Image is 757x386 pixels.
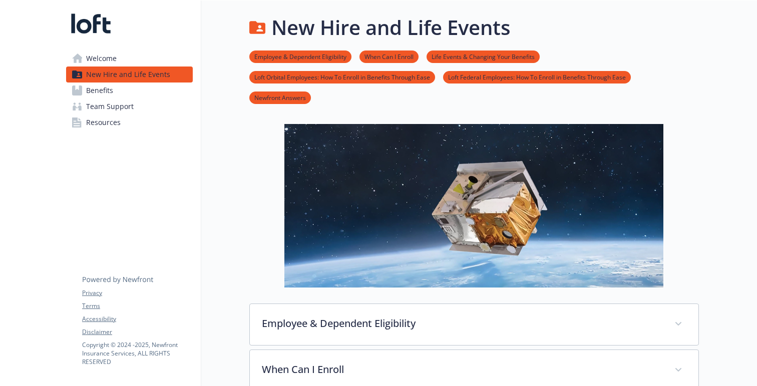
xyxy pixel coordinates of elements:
[262,316,662,331] p: Employee & Dependent Eligibility
[86,66,170,82] span: New Hire and Life Events
[249,72,435,81] a: Loft Orbital Employees: How To Enroll in Benefits Through Ease
[82,314,192,323] a: Accessibility
[82,301,192,310] a: Terms
[249,92,311,102] a: Newfront Answers
[82,327,192,336] a: Disclaimer
[359,51,419,61] a: When Can I Enroll
[427,51,540,61] a: Life Events & Changing Your Benefits
[66,82,193,98] a: Benefits
[66,66,193,82] a: New Hire and Life Events
[66,98,193,114] a: Team Support
[443,72,631,81] a: Loft Federal Employees: How To Enroll in Benefits Through Ease
[86,82,113,98] span: Benefits
[66,50,193,66] a: Welcome
[271,12,510,42] h1: New Hire and Life Events
[66,114,193,130] a: Resources
[284,124,664,287] img: new hire page banner
[262,362,662,377] p: When Can I Enroll
[86,114,121,130] span: Resources
[86,50,117,66] span: Welcome
[250,304,698,345] div: Employee & Dependent Eligibility
[249,51,351,61] a: Employee & Dependent Eligibility
[82,288,192,297] a: Privacy
[82,340,192,366] p: Copyright © 2024 - 2025 , Newfront Insurance Services, ALL RIGHTS RESERVED
[86,98,134,114] span: Team Support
